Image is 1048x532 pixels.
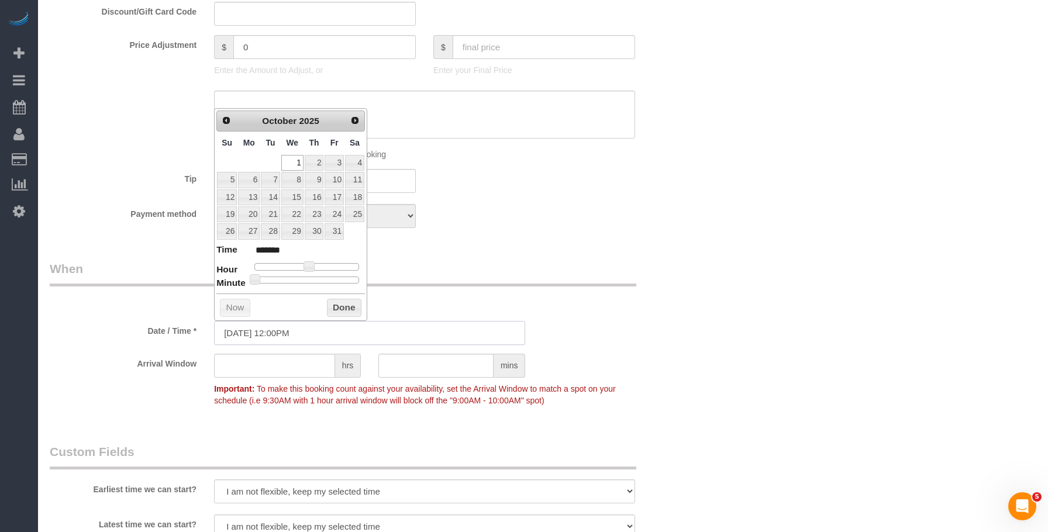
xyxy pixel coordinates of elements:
[305,223,324,239] a: 30
[1008,492,1036,520] iframe: Intercom live chat
[345,189,364,205] a: 18
[305,189,324,205] a: 16
[286,138,298,147] span: Wednesday
[222,116,231,125] span: Prev
[327,299,361,317] button: Done
[243,138,255,147] span: Monday
[220,299,250,317] button: Now
[281,189,304,205] a: 15
[261,223,280,239] a: 28
[41,514,205,530] label: Latest time we can start?
[217,206,237,222] a: 19
[7,12,30,28] img: Automaid Logo
[41,35,205,51] label: Price Adjustment
[214,64,416,76] p: Enter the Amount to Adjust, or
[299,116,319,126] span: 2025
[214,384,616,405] span: To make this booking count against your availability, set the Arrival Window to match a spot on y...
[281,223,304,239] a: 29
[41,321,205,337] label: Date / Time *
[262,116,297,126] span: October
[238,189,260,205] a: 13
[350,138,360,147] span: Saturday
[214,384,254,393] strong: Important:
[330,138,339,147] span: Friday
[217,223,237,239] a: 26
[41,169,205,185] label: Tip
[261,189,280,205] a: 14
[325,206,343,222] a: 24
[325,155,343,171] a: 3
[309,138,319,147] span: Thursday
[50,260,636,286] legend: When
[350,116,360,125] span: Next
[281,172,304,188] a: 8
[41,2,205,18] label: Discount/Gift Card Code
[345,155,364,171] a: 4
[433,35,453,59] span: $
[347,112,363,129] a: Next
[494,354,526,378] span: mins
[305,155,324,171] a: 2
[305,172,324,188] a: 9
[453,35,635,59] input: final price
[216,243,237,258] dt: Time
[305,206,324,222] a: 23
[222,138,232,147] span: Sunday
[335,354,361,378] span: hrs
[217,189,237,205] a: 12
[216,263,237,278] dt: Hour
[261,172,280,188] a: 7
[345,172,364,188] a: 11
[266,138,275,147] span: Tuesday
[238,172,260,188] a: 6
[345,206,364,222] a: 25
[217,172,237,188] a: 5
[325,223,343,239] a: 31
[214,35,233,59] span: $
[238,206,260,222] a: 20
[281,206,304,222] a: 22
[41,354,205,369] label: Arrival Window
[1032,492,1042,502] span: 5
[216,277,246,291] dt: Minute
[261,206,280,222] a: 21
[325,172,343,188] a: 10
[238,223,260,239] a: 27
[50,443,636,469] legend: Custom Fields
[281,155,304,171] a: 1
[214,321,525,345] input: MM/DD/YYYY HH:MM
[41,204,205,220] label: Payment method
[41,479,205,495] label: Earliest time we can start?
[433,64,635,76] p: Enter your Final Price
[218,112,235,129] a: Prev
[325,189,343,205] a: 17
